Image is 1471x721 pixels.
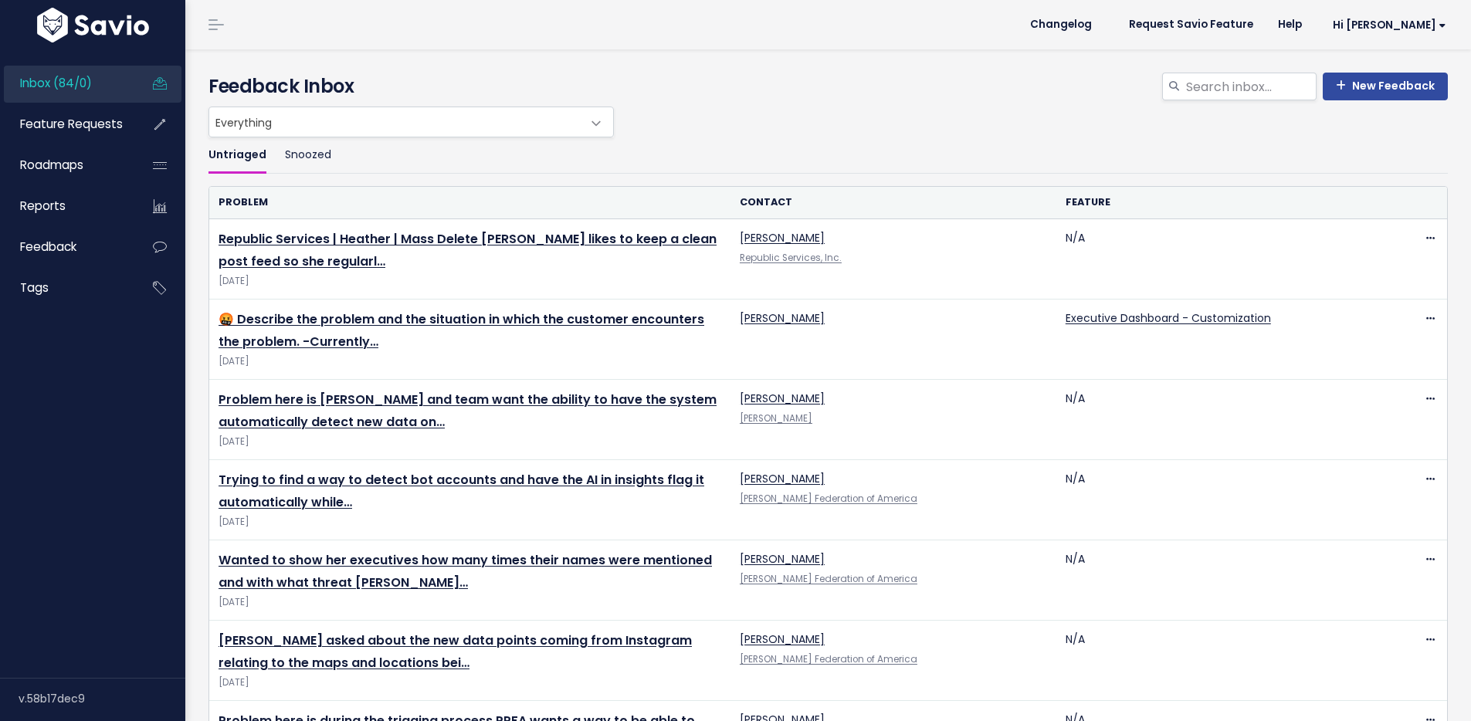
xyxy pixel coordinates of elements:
[20,239,76,255] span: Feedback
[219,391,717,431] a: Problem here is [PERSON_NAME] and team want the ability to have the system automatically detect n...
[1323,73,1448,100] a: New Feedback
[1056,219,1382,300] td: N/A
[740,391,825,406] a: [PERSON_NAME]
[740,412,812,425] a: [PERSON_NAME]
[4,229,128,265] a: Feedback
[740,230,825,245] a: [PERSON_NAME]
[208,107,614,137] span: Everything
[285,137,331,174] a: Snoozed
[1117,13,1266,36] a: Request Savio Feature
[1056,380,1382,460] td: N/A
[219,631,692,672] a: [PERSON_NAME] asked about the new data points coming from Instagram relating to the maps and loca...
[1314,13,1459,37] a: Hi [PERSON_NAME]
[219,471,704,511] a: Trying to find a way to detect bot accounts and have the AI in insights flag it automatically while…
[208,137,266,174] a: Untriaged
[740,551,825,567] a: [PERSON_NAME]
[219,230,717,270] a: Republic Services | Heather | Mass Delete [PERSON_NAME] likes to keep a clean post feed so she re...
[740,310,825,326] a: [PERSON_NAME]
[4,147,128,183] a: Roadmaps
[219,310,704,350] a: 🤬 Describe the problem and the situation in which the customer encounters the problem. -Currently…
[219,434,721,450] span: [DATE]
[740,653,917,665] a: [PERSON_NAME] Federation of America
[219,551,712,591] a: Wanted to show her executives how many times their names were mentioned and with what threat [PER...
[208,137,1448,174] ul: Filter feature requests
[740,471,825,486] a: [PERSON_NAME]
[20,198,66,214] span: Reports
[1056,540,1382,621] td: N/A
[740,252,842,264] a: Republic Services, Inc.
[1056,460,1382,540] td: N/A
[1056,187,1382,218] th: Feature
[4,270,128,306] a: Tags
[219,354,721,370] span: [DATE]
[208,73,1448,100] h4: Feedback Inbox
[33,8,153,42] img: logo-white.9d6f32f41409.svg
[4,107,128,142] a: Feature Requests
[20,157,83,173] span: Roadmaps
[730,187,1056,218] th: Contact
[219,594,721,611] span: [DATE]
[4,188,128,224] a: Reports
[740,493,917,505] a: [PERSON_NAME] Federation of America
[219,514,721,530] span: [DATE]
[740,631,825,647] a: [PERSON_NAME]
[1185,73,1317,100] input: Search inbox...
[20,75,92,91] span: Inbox (84/0)
[1066,310,1271,326] a: Executive Dashboard - Customization
[209,107,582,137] span: Everything
[20,116,123,132] span: Feature Requests
[4,66,128,101] a: Inbox (84/0)
[1266,13,1314,36] a: Help
[1333,19,1446,31] span: Hi [PERSON_NAME]
[740,573,917,585] a: [PERSON_NAME] Federation of America
[20,279,49,296] span: Tags
[219,273,721,289] span: [DATE]
[209,187,730,218] th: Problem
[1030,19,1092,30] span: Changelog
[219,675,721,691] span: [DATE]
[19,679,185,719] div: v.58b17dec9
[1056,621,1382,701] td: N/A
